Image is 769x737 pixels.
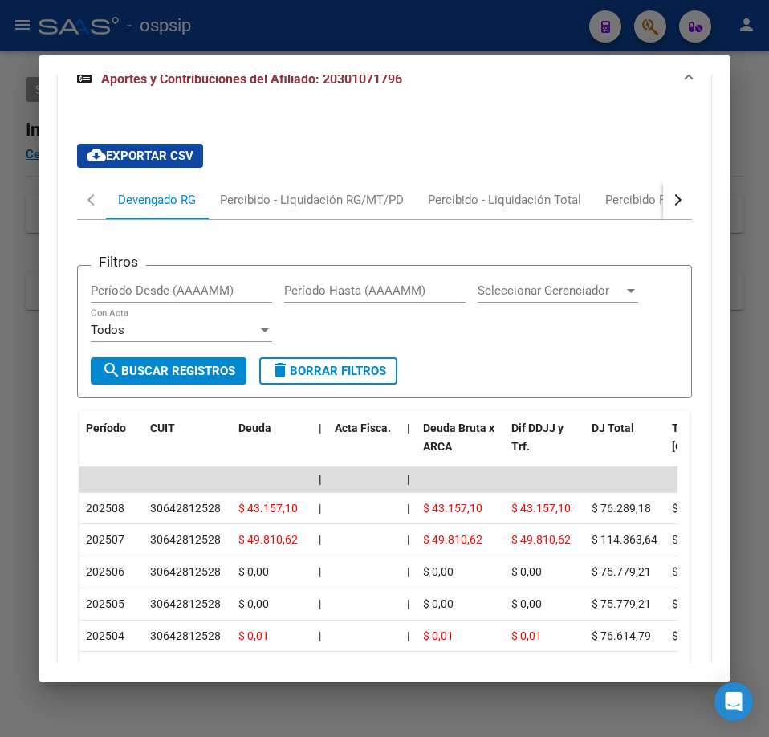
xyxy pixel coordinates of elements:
[319,533,321,546] span: |
[511,597,542,610] span: $ 0,00
[87,145,106,165] mat-icon: cloud_download
[238,565,269,578] span: $ 0,00
[407,502,409,515] span: |
[150,531,221,549] div: 30642812528
[407,661,409,674] span: |
[79,411,144,482] datatable-header-cell: Período
[238,629,269,642] span: $ 0,01
[511,661,542,674] span: $ 0,00
[238,502,298,515] span: $ 43.157,10
[672,597,731,610] span: $ 75.779,21
[58,54,711,105] mat-expansion-panel-header: Aportes y Contribuciones del Afiliado: 20301071796
[407,421,410,434] span: |
[423,502,482,515] span: $ 43.157,10
[91,357,246,385] button: Buscar Registros
[423,661,454,674] span: $ 0,00
[144,411,232,482] datatable-header-cell: CUIT
[101,71,402,87] span: Aportes y Contribuciones del Afiliado: 20301071796
[271,364,386,378] span: Borrar Filtros
[423,565,454,578] span: $ 0,00
[86,629,124,642] span: 202504
[150,658,221,677] div: 30642812528
[150,627,221,645] div: 30642812528
[91,323,124,337] span: Todos
[423,421,494,453] span: Deuda Bruta x ARCA
[511,502,571,515] span: $ 43.157,10
[407,565,409,578] span: |
[423,629,454,642] span: $ 0,01
[511,565,542,578] span: $ 0,00
[672,565,731,578] span: $ 75.779,21
[714,682,753,721] div: Open Intercom Messenger
[511,421,564,453] span: Dif DDJJ y Trf.
[259,357,397,385] button: Borrar Filtros
[150,595,221,613] div: 30642812528
[672,533,731,546] span: $ 64.553,02
[91,253,146,271] h3: Filtros
[150,421,175,434] span: CUIT
[86,661,124,674] span: 202503
[86,502,124,515] span: 202508
[319,661,321,674] span: |
[592,421,634,434] span: DJ Total
[86,597,124,610] span: 202505
[319,421,322,434] span: |
[102,364,235,378] span: Buscar Registros
[511,629,542,642] span: $ 0,01
[319,473,322,486] span: |
[585,411,665,482] datatable-header-cell: DJ Total
[335,421,391,434] span: Acta Fisca.
[592,502,651,515] span: $ 76.289,18
[407,597,409,610] span: |
[238,533,298,546] span: $ 49.810,62
[423,597,454,610] span: $ 0,00
[672,502,731,515] span: $ 33.132,08
[86,421,126,434] span: Período
[407,533,409,546] span: |
[407,629,409,642] span: |
[220,191,404,209] div: Percibido - Liquidación RG/MT/PD
[592,597,651,610] span: $ 75.779,21
[592,533,657,546] span: $ 114.363,64
[505,411,585,482] datatable-header-cell: Dif DDJJ y Trf.
[592,565,651,578] span: $ 75.779,21
[672,629,731,642] span: $ 76.614,78
[271,360,290,380] mat-icon: delete
[328,411,401,482] datatable-header-cell: Acta Fisca.
[319,629,321,642] span: |
[319,565,321,578] span: |
[238,597,269,610] span: $ 0,00
[77,144,203,168] button: Exportar CSV
[672,661,731,674] span: $ 76.001,44
[665,411,746,482] datatable-header-cell: Tot. Trf. Bruto
[478,283,624,298] span: Seleccionar Gerenciador
[102,360,121,380] mat-icon: search
[592,629,651,642] span: $ 76.614,79
[423,533,482,546] span: $ 49.810,62
[319,502,321,515] span: |
[319,597,321,610] span: |
[150,499,221,518] div: 30642812528
[238,421,271,434] span: Deuda
[401,411,417,482] datatable-header-cell: |
[87,149,193,163] span: Exportar CSV
[150,563,221,581] div: 30642812528
[428,191,581,209] div: Percibido - Liquidación Total
[417,411,505,482] datatable-header-cell: Deuda Bruta x ARCA
[592,661,651,674] span: $ 76.001,44
[312,411,328,482] datatable-header-cell: |
[605,191,730,209] div: Percibido Fiscalización
[511,533,571,546] span: $ 49.810,62
[407,473,410,486] span: |
[238,661,269,674] span: $ 0,00
[86,533,124,546] span: 202507
[86,565,124,578] span: 202506
[232,411,312,482] datatable-header-cell: Deuda
[118,191,196,209] div: Devengado RG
